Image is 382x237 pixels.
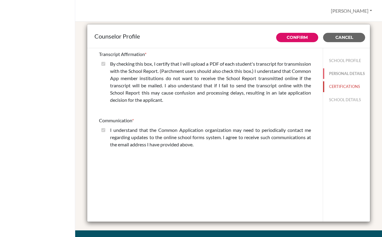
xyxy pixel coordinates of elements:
[99,51,145,57] span: Transcript Affirmation
[323,55,370,66] button: SCHOOL PROFILE
[323,68,370,79] button: PERSONAL DETAILS
[110,60,311,104] label: By checking this box, I certify that I will upload a PDF of each student's transcript for transmi...
[110,126,311,148] label: I understand that the Common Application organization may need to periodically contact me regardi...
[323,81,370,92] button: CERTIFICATIONS
[328,5,375,17] button: [PERSON_NAME]
[94,32,363,41] div: Counselor Profile
[323,95,370,105] button: SCHOOL DETAILS
[99,117,132,123] span: Communication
